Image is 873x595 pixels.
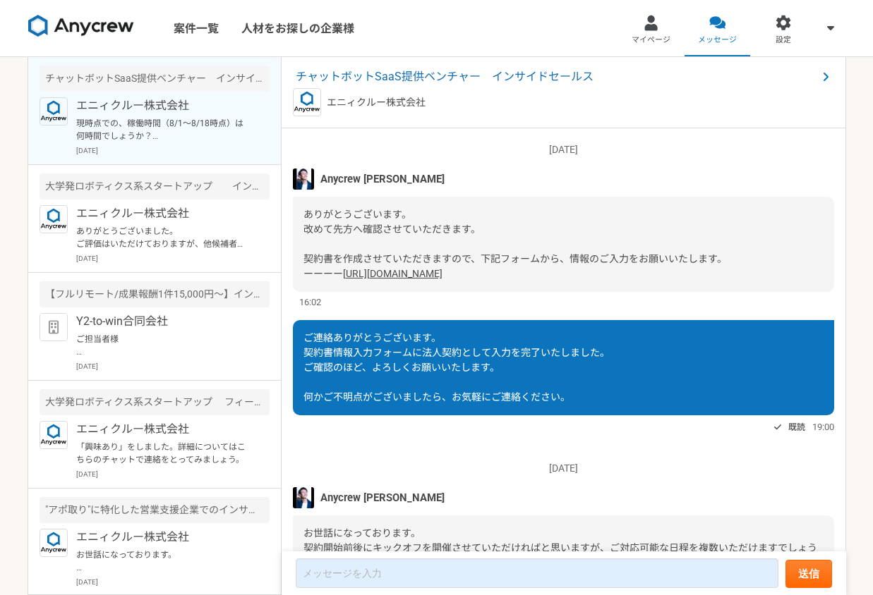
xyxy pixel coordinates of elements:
p: ご担当者様 はじめまして。[PERSON_NAME]と申します。 法人企業様へのアポイント獲得を得意としており、これまでさまざまな業種の企業様をサポートしてまいりました。 もし、貴社でも営業活動... [76,333,251,358]
div: 大学発ロボティクス系スタートアップ インサイドセールス [40,173,270,200]
span: 設定 [776,35,791,46]
span: ありがとうございます。 改めて先方へ確認させていただきます。 契約書を作成させていただきますので、下記フォームから、情報のご入力をお願いいたします。 ーーーー [303,209,727,279]
p: ありがとうございました。 ご評価はいただけておりますが、他候補者の選考がございますので、来週の回答になるかと思います。 [76,225,251,250]
p: エニィクルー株式会社 [76,529,251,546]
div: 大学発ロボティクス系スタートアップ フィールドセールス [40,389,270,415]
span: ご連絡ありがとうございます。 契約書情報入力フォームに法人契約として入力を完了いたしました。 ご確認のほど、よろしくお願いいたします。 何かご不明点がございましたら、お気軽にご連絡ください。 [303,332,610,403]
span: チャットボットSaaS提供ベンチャー インサイドセールス [296,68,817,85]
p: [DATE] [76,361,270,372]
img: logo_text_blue_01.png [293,88,321,116]
p: 「興味あり」をしました。詳細についてはこちらのチャットで連絡をとってみましょう。 [76,441,251,466]
span: Anycrew [PERSON_NAME] [320,490,445,505]
img: logo_text_blue_01.png [40,421,68,449]
p: お世話になっております。 承知しました。 4月以降の再開のご連絡を待たせていただきます。 [76,548,251,574]
p: 現時点での、稼働時間（8/1〜8/18時点）は何時間でしょうか？ Canvas様より、本日から8/31までの稼働予定を教えてほしいとのことでご連絡をいただきました。 他のご予定もある中だと思いま... [76,117,251,142]
span: Anycrew [PERSON_NAME] [320,171,445,187]
img: default_org_logo-42cde973f59100197ec2c8e796e4974ac8490bb5b08a0eb061ff975e4574aa76.png [40,313,68,341]
p: [DATE] [76,469,270,479]
a: [URL][DOMAIN_NAME] [343,268,442,279]
span: 19:00 [812,420,834,434]
img: logo_text_blue_01.png [40,97,68,125]
div: チャットボットSaaS提供ベンチャー インサイドセールス [40,66,270,92]
span: 既読 [788,419,805,436]
img: logo_text_blue_01.png [40,205,68,233]
p: エニィクルー株式会社 [76,97,251,114]
p: エニィクルー株式会社 [76,205,251,222]
p: エニィクルー株式会社 [327,95,426,110]
img: 8DqYSo04kwAAAAASUVORK5CYII= [28,15,134,37]
span: マイページ [632,35,670,46]
p: Y2-to-win合同会社 [76,313,251,330]
p: [DATE] [76,145,270,156]
div: "アポ取り"に特化した営業支援企業でのインサイドセールス担当募集！ [40,497,270,523]
span: メッセージ [698,35,737,46]
img: logo_text_blue_01.png [40,529,68,557]
p: [DATE] [76,253,270,264]
img: S__5267474.jpg [293,168,314,190]
p: [DATE] [76,577,270,587]
p: [DATE] [293,142,834,157]
button: 送信 [785,560,832,588]
img: S__5267474.jpg [293,487,314,508]
p: [DATE] [293,461,834,476]
div: 【フルリモート/成果報酬1件15,000円〜】インサイドセールス [40,281,270,307]
span: 16:02 [299,295,321,309]
p: エニィクルー株式会社 [76,421,251,438]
